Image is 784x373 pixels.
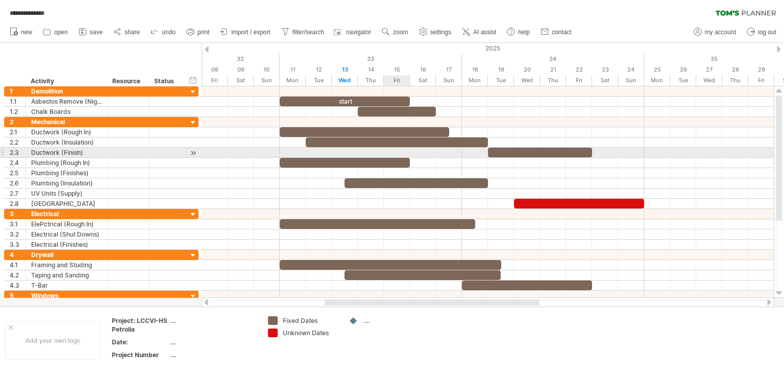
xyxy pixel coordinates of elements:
div: Project Number [112,351,168,359]
div: Friday, 8 August 2025 [202,64,228,75]
div: Wednesday, 27 August 2025 [696,75,722,86]
div: 4.1 [10,260,26,270]
div: Friday, 22 August 2025 [566,64,592,75]
div: Friday, 15 August 2025 [384,75,410,86]
a: save [76,26,106,39]
div: 4.2 [10,270,26,280]
div: 2.7 [10,189,26,198]
a: new [7,26,35,39]
div: Friday, 8 August 2025 [202,75,228,86]
div: 34 [462,54,644,64]
div: 2.1 [10,127,26,137]
a: print [184,26,212,39]
div: UV Units (Supply) [31,189,102,198]
div: Plumbing (Finishes) [31,168,102,178]
div: 2.3 [10,148,26,157]
div: Saturday, 9 August 2025 [228,75,254,86]
div: 33 [280,54,462,64]
div: Ductwork (Finish) [31,148,102,157]
div: Thursday, 14 August 2025 [358,64,384,75]
span: undo [162,29,176,36]
div: Taping and Sanding [31,270,102,280]
div: Thursday, 21 August 2025 [540,64,566,75]
a: help [504,26,533,39]
div: Resource [112,76,143,86]
div: 4.3 [10,281,26,290]
div: Ductwork (Insulation) [31,137,102,147]
div: Sunday, 17 August 2025 [436,64,462,75]
a: zoom [379,26,411,39]
div: Monday, 25 August 2025 [644,75,670,86]
div: 4 [10,250,26,260]
div: Tuesday, 19 August 2025 [488,75,514,86]
a: undo [148,26,179,39]
div: Thursday, 14 August 2025 [358,75,384,86]
span: zoom [393,29,408,36]
span: print [198,29,209,36]
div: Electrical (Shut Downs) [31,229,102,239]
div: T-Bar [31,281,102,290]
div: 1.2 [10,107,26,116]
div: Wednesday, 13 August 2025 [332,64,358,75]
div: Sunday, 24 August 2025 [618,75,644,86]
div: Add your own logo [5,321,101,360]
div: [GEOGRAPHIC_DATA] [31,199,102,208]
div: Friday, 15 August 2025 [384,64,410,75]
div: Electrical [31,209,102,219]
div: Wednesday, 27 August 2025 [696,64,722,75]
div: Thursday, 28 August 2025 [722,75,748,86]
span: share [125,29,140,36]
a: my account [691,26,739,39]
div: Drywall [31,250,102,260]
div: 5 [10,291,26,300]
div: Saturday, 23 August 2025 [592,64,618,75]
div: Saturday, 16 August 2025 [410,64,436,75]
div: Mechanical [31,117,102,127]
a: contact [538,26,575,39]
div: Sunday, 17 August 2025 [436,75,462,86]
div: Wednesday, 13 August 2025 [332,75,358,86]
div: Sunday, 10 August 2025 [254,64,280,75]
div: Date: [112,338,168,346]
div: Sunday, 24 August 2025 [618,64,644,75]
a: filter/search [279,26,327,39]
div: Monday, 11 August 2025 [280,75,306,86]
div: 2.4 [10,158,26,168]
a: navigator [332,26,374,39]
div: 3.2 [10,229,26,239]
div: ElePctrical (Rough In) [31,219,102,229]
span: import / export [231,29,271,36]
div: Saturday, 23 August 2025 [592,75,618,86]
div: Chalk Boards [31,107,102,116]
div: start [280,97,410,106]
div: Ductwork (Rough In) [31,127,102,137]
div: Electrical (Finishes) [31,240,102,249]
span: navigator [346,29,371,36]
div: Tuesday, 19 August 2025 [488,64,514,75]
div: Friday, 29 August 2025 [748,75,774,86]
span: settings [430,29,451,36]
div: Project: LCCVI-HS Petrolia [112,316,168,334]
div: 1 [10,86,26,96]
div: 2 [10,117,26,127]
a: settings [416,26,454,39]
div: Tuesday, 26 August 2025 [670,64,696,75]
div: 2.8 [10,199,26,208]
div: Thursday, 28 August 2025 [722,64,748,75]
div: .... [363,316,419,325]
div: Tuesday, 26 August 2025 [670,75,696,86]
div: Sunday, 10 August 2025 [254,75,280,86]
div: Demolition [31,86,102,96]
div: 2.2 [10,137,26,147]
div: Unknown Dates [283,329,338,337]
div: Tuesday, 12 August 2025 [306,75,332,86]
span: save [90,29,103,36]
div: Plumbing (Insulation) [31,178,102,188]
span: AI assist [473,29,496,36]
div: Wednesday, 20 August 2025 [514,64,540,75]
div: 3.1 [10,219,26,229]
div: Friday, 22 August 2025 [566,75,592,86]
span: contact [552,29,572,36]
span: open [54,29,68,36]
span: my account [705,29,736,36]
